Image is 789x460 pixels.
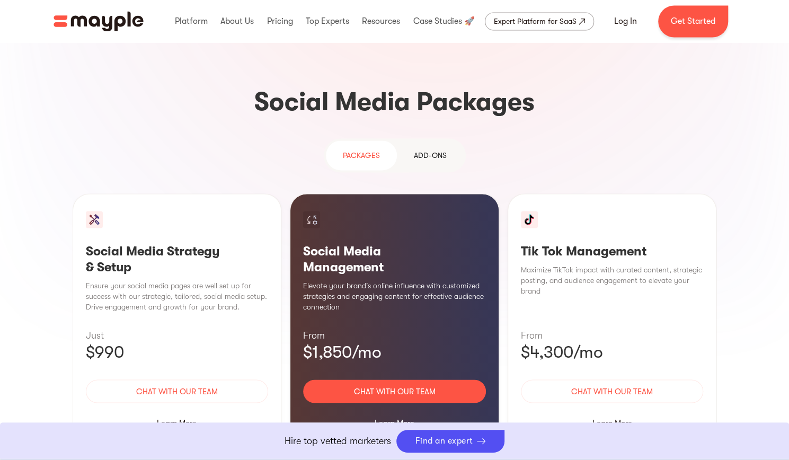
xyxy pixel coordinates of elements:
h3: Social Media Management [303,243,486,275]
a: Log In [601,8,650,34]
div: Find an expert [415,436,473,446]
a: Expert Platform for SaaS [485,12,594,30]
div: Expert Platform for SaaS [494,15,577,28]
a: Get Started [658,5,728,37]
a: Chat with our team [86,379,269,403]
h3: Social Media Packages [73,85,717,119]
div: Resources [359,4,403,38]
iframe: Chat Widget [598,337,789,460]
p: $4,300/mo [521,341,704,362]
p: Maximize TikTok impact with curated content, strategic posting, and audience engagement to elevat... [521,264,704,296]
p: Elevate your brand's online influence with customized strategies and engaging content for effecti... [303,280,486,312]
p: From [303,329,486,341]
p: Just [86,329,269,341]
div: Platform [172,4,210,38]
div: Pricing [264,4,295,38]
div: PAckages [343,149,380,162]
div: Learn More [303,411,486,434]
img: Mayple logo [54,11,144,31]
a: Chat with our team [303,379,486,403]
h3: Social Media Strategy & Setup [86,243,269,275]
p: Ensure your social media pages are well set up for success with our strategic, tailored, social m... [86,280,269,312]
div: Top Experts [303,4,352,38]
h3: Tik Tok Management [521,243,704,259]
div: About Us [218,4,256,38]
p: $990 [86,341,269,362]
div: Add-ons [414,149,447,162]
p: From [521,329,704,341]
p: Hire top vetted marketers [285,434,391,448]
div: Learn More [86,411,269,434]
p: $1,850/mo [303,341,486,362]
a: home [54,11,144,31]
a: Chat with our team [521,379,704,403]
